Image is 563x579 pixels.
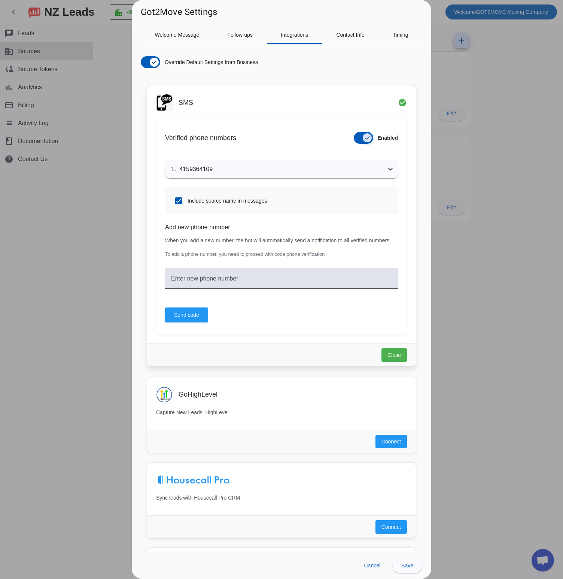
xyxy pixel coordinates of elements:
[171,165,383,174] mat-panel-title: 1. 4159364109
[163,58,258,66] label: Override Default Settings from Business
[156,494,407,502] p: Sync leads with Housecall Pro CRM
[381,348,407,362] button: Close
[165,223,398,231] h3: Add new phone number
[387,351,401,359] span: Close
[364,563,380,569] span: Cancel
[186,197,267,204] label: Include source name in messages
[375,435,407,448] button: Connect
[381,523,401,531] span: Connect
[156,386,173,403] img: GoHighLevel
[375,520,407,534] button: Connect
[165,134,236,142] h3: Verified phone numbers
[156,409,407,416] p: Capture New Leads. HighLevel
[156,94,173,111] img: SMS
[179,391,217,398] h3: GoHighLevel
[174,311,199,319] span: Send code
[179,99,193,106] h3: SMS
[398,98,407,107] mat-icon: check_circle
[358,558,386,573] button: Cancel
[336,32,365,37] span: Contact Info
[381,438,401,445] span: Connect
[281,32,308,37] span: Integrations
[165,307,208,322] button: Send code
[141,6,217,18] h1: Got2Move Settings
[227,32,253,37] span: Follow-ups
[401,563,413,569] span: Save
[165,237,398,245] p: When you add a new number, the bot will automatically send a notification to all verified numbers
[155,32,200,37] span: Welcome Message
[378,135,398,141] strong: Enabled
[165,160,398,178] mat-expansion-panel-header: 1. 4159364109
[165,251,398,258] small: To add a phone number, you need to proceed with code phone verification
[392,558,422,573] button: Save
[393,32,408,37] span: Timing
[171,275,238,282] mat-label: Enter new phone number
